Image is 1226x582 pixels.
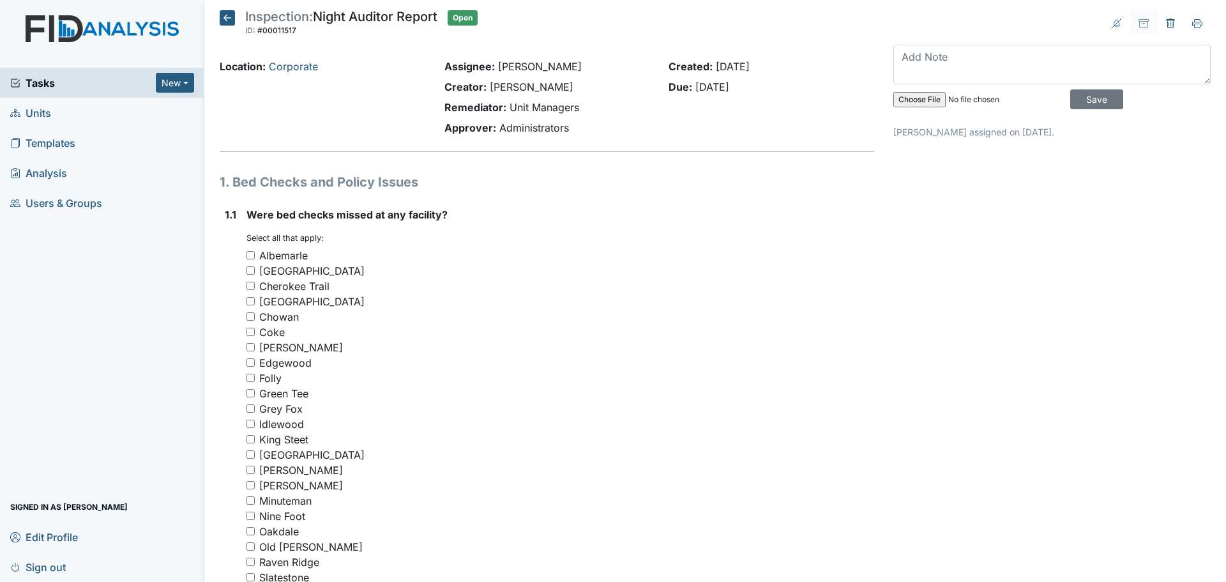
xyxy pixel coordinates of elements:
div: Nine Foot [259,509,305,524]
span: Users & Groups [10,193,102,213]
a: Tasks [10,75,156,91]
h1: 1. Bed Checks and Policy Issues [220,172,874,192]
strong: Created: [669,60,713,73]
div: Idlewood [259,417,304,432]
div: Grey Fox [259,401,303,417]
input: [GEOGRAPHIC_DATA] [246,297,255,305]
div: Albemarle [259,248,308,263]
input: Cherokee Trail [246,282,255,290]
input: Slatestone [246,573,255,581]
small: Select all that apply: [246,233,324,243]
input: Raven Ridge [246,558,255,566]
span: Open [448,10,478,26]
input: [GEOGRAPHIC_DATA] [246,450,255,459]
input: Old [PERSON_NAME] [246,542,255,551]
span: Units [10,103,51,123]
input: [PERSON_NAME] [246,343,255,351]
div: Night Auditor Report [245,10,437,38]
div: Minuteman [259,493,312,509]
strong: Approver: [444,121,496,134]
input: Coke [246,328,255,336]
label: 1.1 [225,207,236,222]
span: [PERSON_NAME] [490,80,573,93]
input: Oakdale [246,527,255,535]
div: [PERSON_NAME] [259,463,343,478]
div: [GEOGRAPHIC_DATA] [259,263,365,279]
input: Edgewood [246,358,255,367]
input: Grey Fox [246,404,255,413]
span: Edit Profile [10,527,78,547]
span: #00011517 [257,26,296,35]
div: Old [PERSON_NAME] [259,539,363,555]
input: Save [1070,89,1123,109]
div: [GEOGRAPHIC_DATA] [259,447,365,463]
div: Oakdale [259,524,299,539]
span: Analysis [10,163,67,183]
span: ID: [245,26,255,35]
span: [PERSON_NAME] [498,60,582,73]
input: Albemarle [246,251,255,259]
span: Unit Managers [510,101,579,114]
span: Signed in as [PERSON_NAME] [10,497,128,517]
span: Were bed checks missed at any facility? [246,208,448,221]
input: [PERSON_NAME] [246,466,255,474]
div: Edgewood [259,355,312,371]
div: [PERSON_NAME] [259,340,343,355]
div: [PERSON_NAME] [259,478,343,493]
span: Inspection: [245,9,313,24]
span: Administrators [499,121,569,134]
span: [DATE] [695,80,729,93]
strong: Creator: [444,80,487,93]
input: [GEOGRAPHIC_DATA] [246,266,255,275]
a: Corporate [269,60,318,73]
strong: Assignee: [444,60,495,73]
p: [PERSON_NAME] assigned on [DATE]. [893,125,1211,139]
div: Green Tee [259,386,308,401]
button: New [156,73,194,93]
input: Nine Foot [246,512,255,520]
input: Minuteman [246,496,255,505]
strong: Location: [220,60,266,73]
div: Folly [259,371,282,386]
strong: Remediator: [444,101,506,114]
span: Templates [10,133,75,153]
div: Chowan [259,309,299,325]
input: King Steet [246,435,255,443]
span: [DATE] [716,60,750,73]
strong: Due: [669,80,692,93]
input: Green Tee [246,389,255,397]
span: Sign out [10,557,66,577]
div: [GEOGRAPHIC_DATA] [259,294,365,309]
div: Raven Ridge [259,555,319,570]
input: [PERSON_NAME] [246,481,255,489]
input: Folly [246,374,255,382]
div: Coke [259,325,285,340]
input: Idlewood [246,420,255,428]
div: King Steet [259,432,308,447]
input: Chowan [246,312,255,321]
div: Cherokee Trail [259,279,329,294]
